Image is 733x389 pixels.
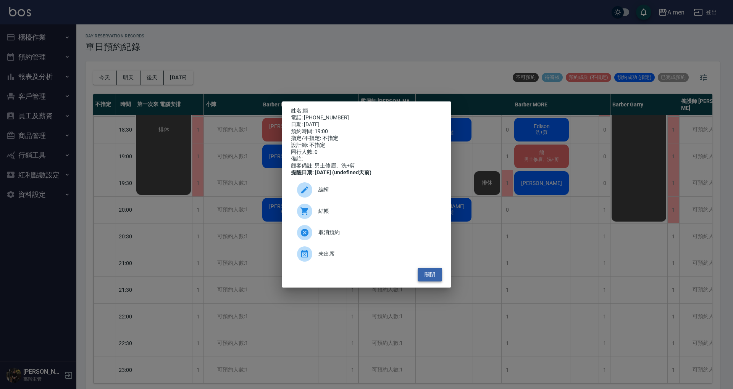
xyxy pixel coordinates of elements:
span: 編輯 [318,186,436,194]
div: 同行人數: 0 [291,149,442,156]
span: 結帳 [318,207,436,215]
p: 姓名: [291,108,442,114]
div: 提醒日期: [DATE] (undefined天前) [291,169,442,176]
div: 設計師: 不指定 [291,142,442,149]
div: 指定/不指定: 不指定 [291,135,442,142]
a: 結帳 [291,201,442,222]
div: 預約時間: 19:00 [291,128,442,135]
span: 取消預約 [318,228,436,236]
div: 編輯 [291,179,442,201]
div: 顧客備註: 男士修眉、洗+剪 [291,162,442,169]
a: 簡 [303,108,308,114]
div: 未出席 [291,243,442,265]
div: 日期: [DATE] [291,121,442,128]
button: 關閉 [418,268,442,282]
div: 電話: [PHONE_NUMBER] [291,114,442,121]
div: 取消預約 [291,222,442,243]
span: 未出席 [318,250,436,258]
div: 備註: [291,156,442,162]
